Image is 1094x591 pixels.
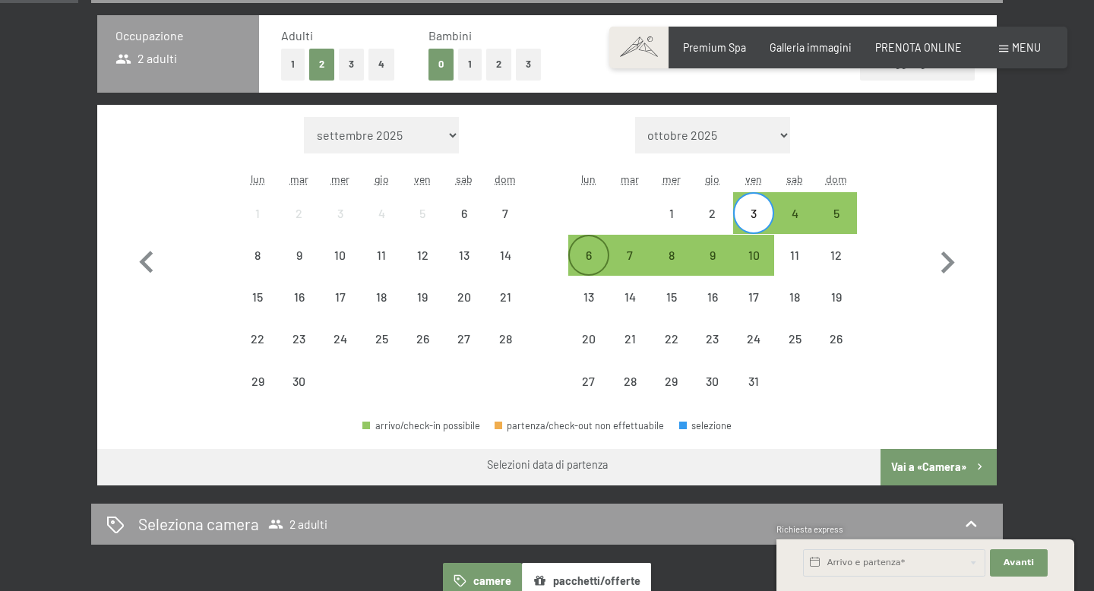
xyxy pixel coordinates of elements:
[428,49,454,80] button: 0
[776,291,814,329] div: 18
[445,291,483,329] div: 20
[609,361,650,402] div: partenza/check-out non effettuabile
[237,235,278,276] div: Mon Sep 08 2025
[881,449,997,485] button: Vai a «Camera»
[361,318,402,359] div: Thu Sep 25 2025
[733,361,774,402] div: Fri Oct 31 2025
[237,235,278,276] div: partenza/check-out non effettuabile
[320,318,361,359] div: Wed Sep 24 2025
[339,49,364,80] button: 3
[683,41,746,54] a: Premium Spa
[125,117,169,403] button: Mese precedente
[495,172,516,185] abbr: domenica
[816,277,857,318] div: Sun Oct 19 2025
[485,192,526,233] div: partenza/check-out non effettuabile
[485,277,526,318] div: Sun Sep 21 2025
[278,192,319,233] div: Tue Sep 02 2025
[609,277,650,318] div: partenza/check-out non effettuabile
[428,28,472,43] span: Bambini
[735,333,773,371] div: 24
[486,333,524,371] div: 28
[280,333,318,371] div: 23
[115,50,177,67] span: 2 adulti
[320,235,361,276] div: partenza/check-out non effettuabile
[817,291,855,329] div: 19
[444,235,485,276] div: partenza/check-out non effettuabile
[444,277,485,318] div: partenza/check-out non effettuabile
[570,249,608,287] div: 6
[403,207,441,245] div: 5
[445,333,483,371] div: 27
[611,375,649,413] div: 28
[694,291,732,329] div: 16
[568,318,609,359] div: Mon Oct 20 2025
[826,172,847,185] abbr: domenica
[925,117,969,403] button: Mese successivo
[776,333,814,371] div: 25
[444,192,485,233] div: Sat Sep 06 2025
[652,207,690,245] div: 1
[375,172,389,185] abbr: giovedì
[402,192,443,233] div: Fri Sep 05 2025
[770,41,852,54] a: Galleria immagini
[402,277,443,318] div: Fri Sep 19 2025
[611,291,649,329] div: 14
[694,333,732,371] div: 23
[652,249,690,287] div: 8
[652,333,690,371] div: 22
[733,277,774,318] div: Fri Oct 17 2025
[237,361,278,402] div: partenza/check-out non effettuabile
[444,235,485,276] div: Sat Sep 13 2025
[320,192,361,233] div: Wed Sep 03 2025
[679,421,732,431] div: selezione
[662,172,681,185] abbr: mercoledì
[774,192,815,233] div: Sat Oct 04 2025
[774,277,815,318] div: partenza/check-out non effettuabile
[568,361,609,402] div: Mon Oct 27 2025
[402,235,443,276] div: Fri Sep 12 2025
[280,207,318,245] div: 2
[735,291,773,329] div: 17
[774,235,815,276] div: Sat Oct 11 2025
[692,277,733,318] div: partenza/check-out non effettuabile
[774,318,815,359] div: partenza/check-out non effettuabile
[402,192,443,233] div: partenza/check-out non effettuabile
[487,457,608,472] div: Selezioni data di partenza
[692,318,733,359] div: partenza/check-out non effettuabile
[402,235,443,276] div: partenza/check-out non effettuabile
[251,172,265,185] abbr: lunedì
[650,361,691,402] div: Wed Oct 29 2025
[733,318,774,359] div: partenza/check-out non effettuabile
[609,235,650,276] div: partenza/check-out possibile
[278,235,319,276] div: Tue Sep 09 2025
[361,277,402,318] div: partenza/check-out non effettuabile
[816,235,857,276] div: partenza/check-out non effettuabile
[361,277,402,318] div: Thu Sep 18 2025
[570,333,608,371] div: 20
[320,318,361,359] div: partenza/check-out non effettuabile
[239,207,277,245] div: 1
[692,361,733,402] div: partenza/check-out non effettuabile
[237,277,278,318] div: partenza/check-out non effettuabile
[486,49,511,80] button: 2
[650,277,691,318] div: Wed Oct 15 2025
[402,318,443,359] div: Fri Sep 26 2025
[816,277,857,318] div: partenza/check-out non effettuabile
[694,375,732,413] div: 30
[281,28,313,43] span: Adulti
[733,235,774,276] div: partenza/check-out possibile
[320,277,361,318] div: Wed Sep 17 2025
[138,513,259,535] h2: Seleziona camera
[414,172,431,185] abbr: venerdì
[1004,557,1034,569] span: Avanti
[568,361,609,402] div: partenza/check-out non effettuabile
[692,192,733,233] div: partenza/check-out non effettuabile
[278,235,319,276] div: partenza/check-out non effettuabile
[362,249,400,287] div: 11
[650,361,691,402] div: partenza/check-out non effettuabile
[776,524,843,534] span: Richiesta express
[403,249,441,287] div: 12
[694,207,732,245] div: 2
[485,318,526,359] div: Sun Sep 28 2025
[278,277,319,318] div: Tue Sep 16 2025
